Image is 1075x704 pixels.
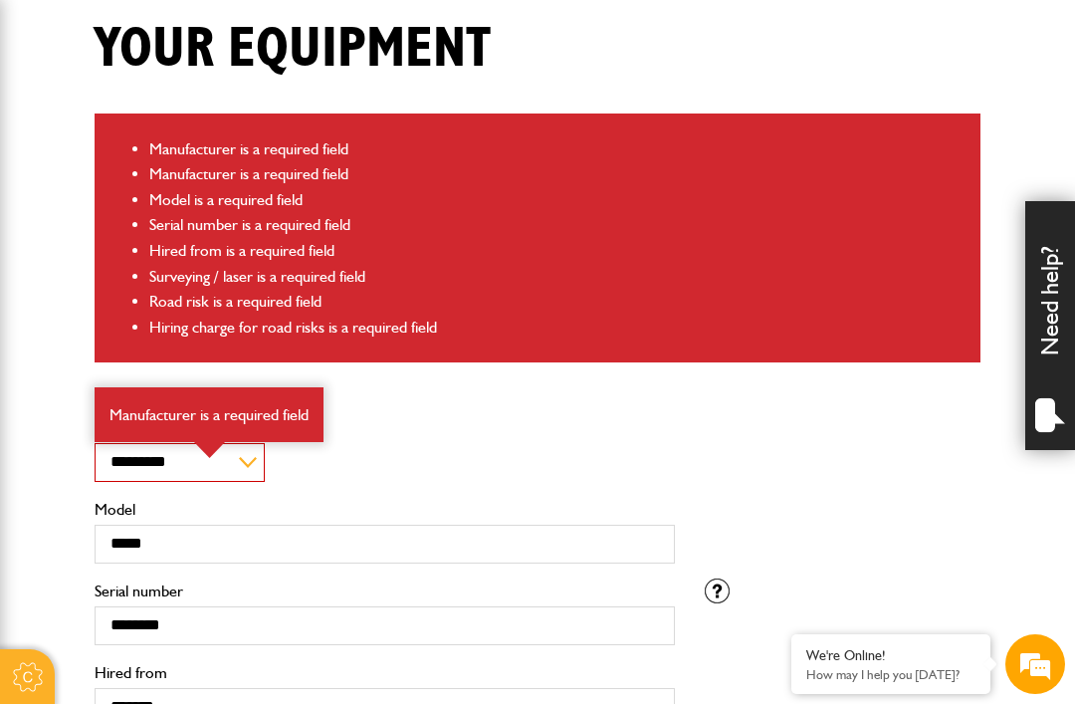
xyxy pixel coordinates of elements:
[149,136,966,162] li: Manufacturer is a required field
[95,502,675,518] label: Model
[1025,201,1075,450] div: Need help?
[149,212,966,238] li: Serial number is a required field
[149,289,966,315] li: Road risk is a required field
[149,187,966,213] li: Model is a required field
[95,387,323,443] div: Manufacturer is a required field
[95,420,675,436] label: Manufacturer
[194,442,225,458] img: error-box-arrow.svg
[95,392,675,408] p: Equipment
[806,667,975,682] p: How may I help you today?
[149,238,966,264] li: Hired from is a required field
[95,665,675,681] label: Hired from
[149,161,966,187] li: Manufacturer is a required field
[95,16,491,83] h1: Your equipment
[806,647,975,664] div: We're Online!
[95,584,675,599] label: Serial number
[149,264,966,290] li: Surveying / laser is a required field
[149,315,966,341] li: Hiring charge for road risks is a required field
